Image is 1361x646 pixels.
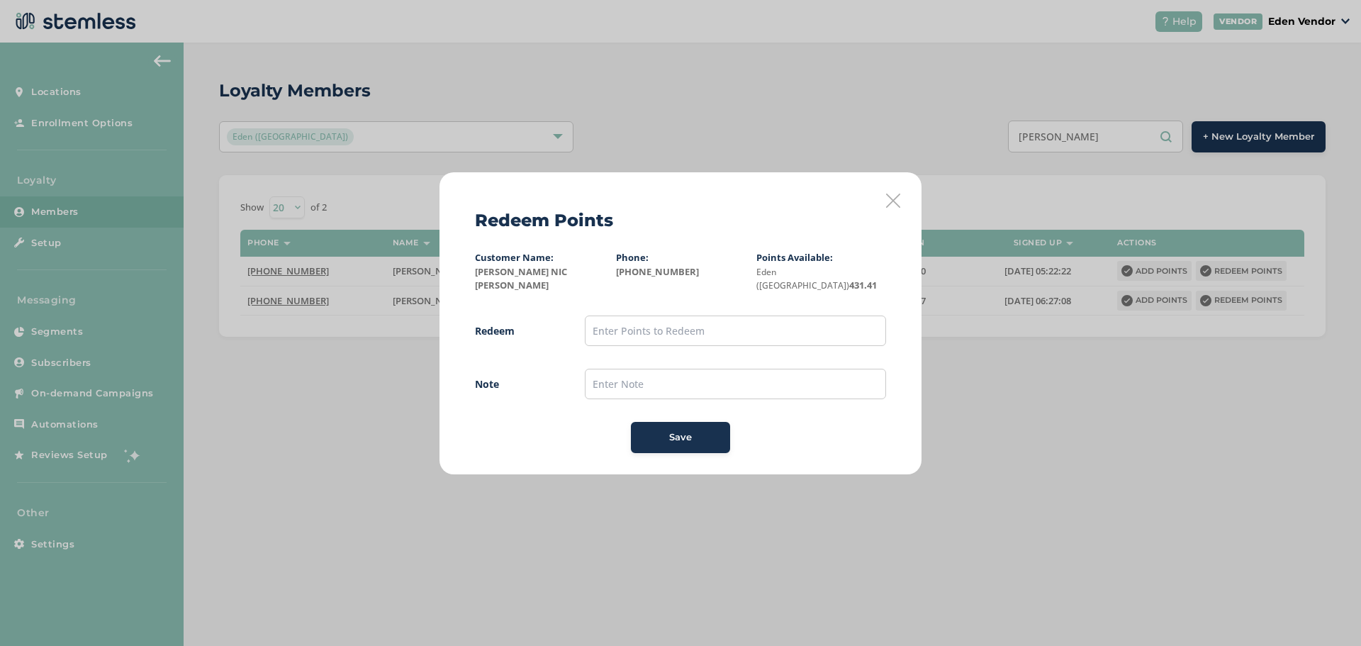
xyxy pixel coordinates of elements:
h2: Redeem Points [475,208,613,233]
label: [PHONE_NUMBER] [616,265,746,279]
label: Note [475,377,556,391]
small: Eden ([GEOGRAPHIC_DATA]) [756,266,849,292]
iframe: Chat Widget [1290,578,1361,646]
input: Enter Points to Redeem [585,316,886,346]
label: Redeem [475,323,556,338]
input: Enter Note [585,369,886,399]
label: 431.41 [756,265,886,293]
button: Save [631,422,730,453]
span: Save [669,430,692,445]
label: [PERSON_NAME] NIC [PERSON_NAME] [475,265,605,293]
label: Customer Name: [475,251,554,264]
label: Phone: [616,251,649,264]
label: Points Available: [756,251,833,264]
